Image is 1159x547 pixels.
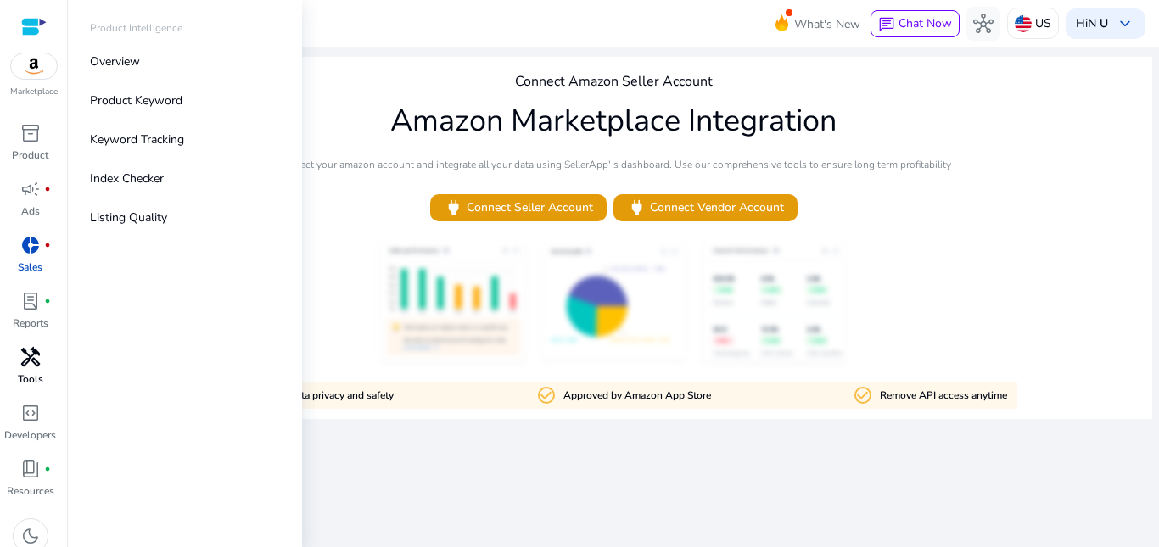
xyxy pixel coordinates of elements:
span: power [444,198,463,217]
mat-icon: check_circle_outline [853,385,873,405]
p: Hi [1076,18,1108,30]
span: handyman [20,347,41,367]
img: us.svg [1015,15,1032,32]
p: Marketplace [10,86,58,98]
button: powerConnect Seller Account [430,194,607,221]
span: chat [878,16,895,33]
p: Ads [21,204,40,219]
span: dark_mode [20,526,41,546]
p: Product Keyword [90,92,182,109]
span: Connect Vendor Account [627,198,784,217]
span: donut_small [20,235,41,255]
p: Overview [90,53,140,70]
p: Listing Quality [90,209,167,226]
h1: Amazon Marketplace Integration [390,103,837,139]
p: Product Intelligence [90,20,182,36]
p: Tools [18,371,43,387]
img: amazon.svg [11,53,57,79]
span: Connect Seller Account [444,198,593,217]
span: book_4 [20,459,41,479]
span: lab_profile [20,291,41,311]
p: US [1035,8,1051,38]
button: powerConnect Vendor Account [613,194,798,221]
p: Product [12,148,48,163]
p: Reports [13,315,48,331]
span: code_blocks [20,403,41,423]
span: campaign [20,179,41,199]
p: Approved by Amazon App Store [563,388,711,404]
span: keyboard_arrow_down [1115,14,1135,34]
p: Ensuring data privacy and safety [247,388,394,404]
span: Chat Now [899,15,952,31]
button: hub [966,7,1000,41]
button: chatChat Now [871,10,960,37]
p: Keyword Tracking [90,131,184,148]
span: power [627,198,647,217]
span: inventory_2 [20,123,41,143]
p: Index Checker [90,170,164,187]
span: fiber_manual_record [44,298,51,304]
p: Developers [4,427,56,443]
h4: Connect Amazon Seller Account [515,74,713,90]
p: Connect your amazon account and integrate all your data using SellerApp' s dashboard. Use our com... [276,157,951,172]
b: N U [1088,15,1108,31]
span: fiber_manual_record [44,242,51,248]
span: fiber_manual_record [44,186,51,193]
p: Remove API access anytime [880,388,1007,404]
p: Resources [7,483,54,499]
span: What's New [794,9,860,39]
mat-icon: check_circle_outline [536,385,557,405]
p: Sales [18,260,42,275]
span: hub [973,14,994,34]
span: fiber_manual_record [44,466,51,472]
